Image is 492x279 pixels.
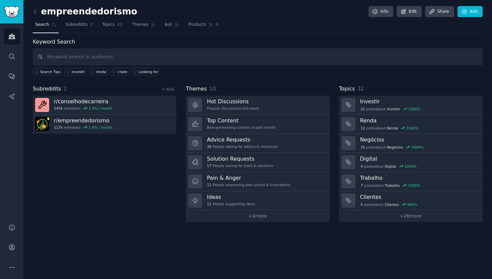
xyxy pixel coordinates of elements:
a: Share [425,6,454,17]
a: Negócios15postsaboutNegócios1000% [339,134,483,153]
h3: r/ conselhodecarreira [54,98,112,105]
span: Ask [165,22,172,28]
a: +26more [339,210,483,222]
h3: Clientes [360,193,478,201]
div: People asking for tools & solutions [207,163,273,168]
span: 10 [209,86,216,92]
div: 1000 % [406,126,419,130]
span: Negócios [387,145,403,150]
h3: Digital [360,155,478,162]
span: 0 [216,22,219,28]
img: empreendedorismo [35,117,49,131]
div: post s about [360,163,417,169]
span: 21 [360,107,365,111]
label: Keyword Search [33,39,75,45]
input: Keyword search in audience [33,48,483,65]
a: Search [33,19,59,33]
div: 900 % [407,202,417,207]
a: renda [89,68,108,75]
div: members [54,125,112,130]
span: Subreddits [33,85,61,93]
h3: Trabalho [360,174,478,181]
a: Pain & Anger11People expressing pain points & frustrations [186,172,329,191]
span: 2 [64,86,67,92]
div: post s about [360,125,419,131]
a: Themes [130,19,158,33]
h3: Hot Discussions [207,98,259,105]
span: Search Tips [40,69,61,74]
a: Info [368,6,393,17]
a: Solution Requests17People asking for tools & solutions [186,153,329,172]
span: Trabalho [385,183,400,188]
span: Products [188,22,206,28]
div: 2.8 % / month [89,125,112,130]
a: Subreddits2 [63,19,95,33]
div: investir [72,69,85,74]
div: 1000 % [408,183,420,188]
div: I hate [117,69,127,74]
a: Hot DiscussionsPopular discussions this week [186,96,329,115]
a: Ask [162,19,181,33]
span: 11 [207,202,211,206]
span: 117k [54,125,63,130]
span: Topics [339,85,355,93]
h3: Pain & Anger [207,174,290,181]
span: 32 [117,22,123,28]
a: Topics32 [100,19,125,33]
h3: Renda [360,117,478,124]
span: 12 [360,126,365,130]
div: People asking for advice & resources [207,144,277,149]
button: Search Tips [33,68,62,75]
a: r/conselhodecarreira147kmembers1.4% / month [33,96,176,115]
span: Themes [186,85,207,93]
span: 32 [357,86,364,92]
div: 1000 % [411,145,424,150]
span: Renda [387,126,398,130]
span: 17 [207,163,211,168]
a: Renda12postsaboutRenda1000% [339,115,483,134]
span: 7 [360,183,363,188]
a: + Add [161,87,174,92]
span: 2 [90,22,93,28]
span: Digital [385,164,396,169]
div: People suggesting ideas [207,202,255,206]
span: Clientes [385,202,399,207]
a: Digital4postsaboutDigital1000% [339,153,483,172]
a: Add [458,6,483,17]
span: 15 [360,145,365,150]
img: conselhodecarreira [35,98,49,112]
a: Advice Requests36People asking for advice & resources [186,134,329,153]
div: 1.4 % / month [89,106,112,111]
a: Ideas11People suggesting ideas [186,191,329,210]
a: +4more [186,210,329,222]
div: post s about [360,202,418,208]
div: 1000 % [408,107,421,111]
h3: Advice Requests [207,136,277,143]
div: renda [96,69,106,74]
a: Edit [397,6,422,17]
div: members [54,106,112,111]
span: 147k [54,106,63,111]
span: 36 [207,144,211,149]
a: Top ContentBest-performing content of past month [186,115,329,134]
a: Products0 [186,19,221,33]
h3: Investir [360,98,478,105]
div: 1000 % [404,164,417,169]
div: Best-performing content of past month [207,125,276,130]
h2: empreendedorismo [33,6,137,17]
h3: r/ empreendedorismo [54,117,112,124]
a: I hate [110,68,129,75]
span: Subreddits [66,22,88,28]
span: Themes [132,22,149,28]
h3: Negócios [360,136,478,143]
span: 5 [360,202,363,207]
h3: Ideas [207,193,255,201]
span: Topics [102,22,114,28]
h3: Solution Requests [207,155,273,162]
div: People expressing pain points & frustrations [207,182,290,187]
img: GummySearch logo [4,6,19,18]
span: 4 [360,164,363,169]
a: Trabalho7postsaboutTrabalho1000% [339,172,483,191]
a: investir [64,68,86,75]
a: r/empreendedorismo117kmembers2.8% / month [33,115,176,134]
